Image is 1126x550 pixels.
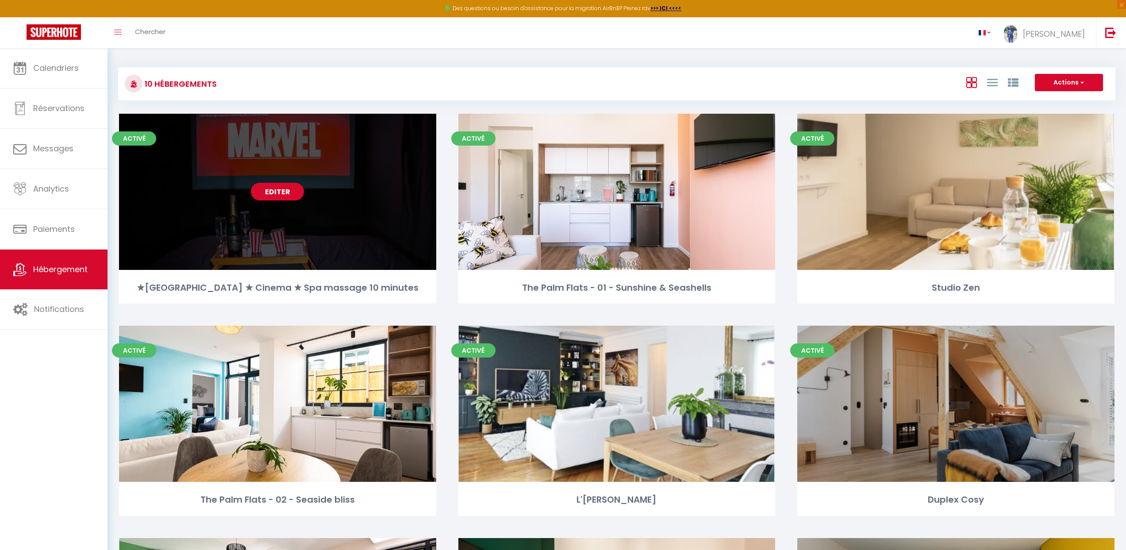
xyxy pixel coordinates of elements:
[790,343,834,358] span: Activé
[1105,27,1116,38] img: logout
[33,143,73,154] span: Messages
[797,493,1114,507] div: Duplex Cosy
[112,343,156,358] span: Activé
[119,281,436,295] div: ★[GEOGRAPHIC_DATA] ★ Cinema ★ Spa massage 10 minutes
[251,183,304,200] a: Editer
[128,17,172,48] a: Chercher
[458,493,776,507] div: L'[PERSON_NAME]
[1035,74,1103,92] button: Actions
[33,62,79,73] span: Calendriers
[966,75,977,89] a: Vue en Box
[34,304,84,315] span: Notifications
[1008,75,1018,89] a: Vue par Groupe
[135,27,165,36] span: Chercher
[451,131,496,146] span: Activé
[33,183,69,194] span: Analytics
[797,281,1114,295] div: Studio Zen
[451,343,496,358] span: Activé
[33,103,85,114] span: Réservations
[650,4,681,12] a: >>> ICI <<<<
[27,24,81,40] img: Super Booking
[33,223,75,235] span: Paiements
[790,131,834,146] span: Activé
[458,281,776,295] div: The Palm Flats - 01 - Sunshine & Seashells
[142,74,217,94] h3: 10 Hébergements
[1004,25,1017,43] img: ...
[997,17,1096,48] a: ... [PERSON_NAME]
[119,493,436,507] div: The Palm Flats - 02 - Seaside bliss
[112,131,156,146] span: Activé
[987,75,998,89] a: Vue en Liste
[1023,28,1085,39] span: [PERSON_NAME]
[33,264,88,275] span: Hébergement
